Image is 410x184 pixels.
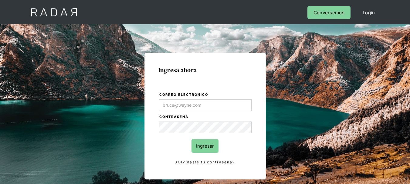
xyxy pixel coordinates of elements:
h1: Ingresa ahora [158,67,252,73]
input: bruce@wayne.com [159,99,252,111]
form: Login Form [158,92,252,166]
input: Ingresar [191,139,219,153]
label: Contraseña [159,114,252,120]
a: Conversemos [307,6,351,19]
a: Login [357,6,381,19]
label: Correo electrónico [159,92,252,98]
a: ¿Olvidaste tu contraseña? [159,159,252,166]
